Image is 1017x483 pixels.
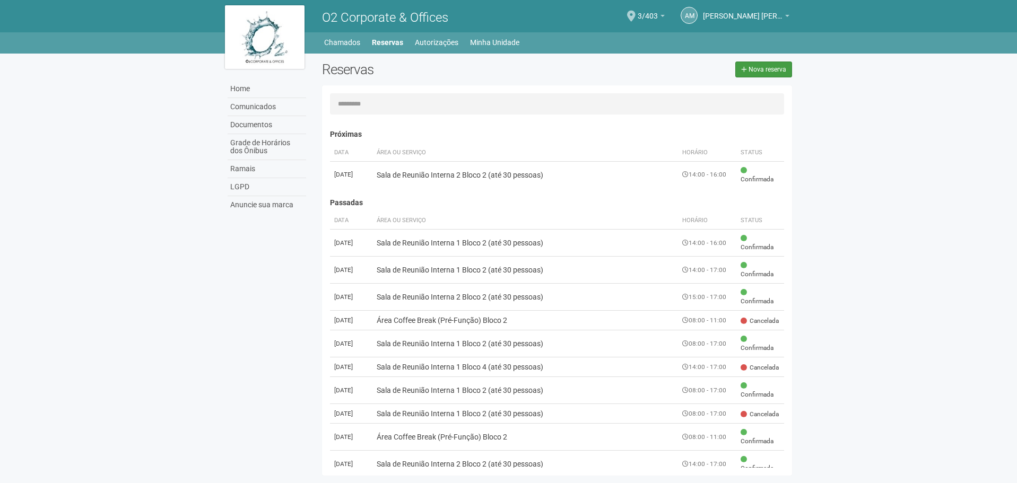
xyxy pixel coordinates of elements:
td: Sala de Reunião Interna 1 Bloco 4 (até 30 pessoas) [372,357,679,377]
td: Sala de Reunião Interna 2 Bloco 2 (até 30 pessoas) [372,451,679,478]
span: Cancelada [741,317,779,326]
th: Área ou Serviço [372,144,679,162]
h4: Passadas [330,199,785,207]
th: Horário [678,212,736,230]
td: Sala de Reunião Interna 2 Bloco 2 (até 30 pessoas) [372,161,679,188]
a: Minha Unidade [470,35,519,50]
td: [DATE] [330,311,372,330]
td: [DATE] [330,377,372,404]
td: 14:00 - 16:00 [678,161,736,188]
a: Anuncie sua marca [228,196,306,214]
td: [DATE] [330,451,372,478]
td: Sala de Reunião Interna 1 Bloco 2 (até 30 pessoas) [372,257,679,284]
td: Sala de Reunião Interna 1 Bloco 2 (até 30 pessoas) [372,330,679,357]
span: Confirmada [741,261,780,279]
td: [DATE] [330,404,372,424]
th: Área ou Serviço [372,212,679,230]
a: Comunicados [228,98,306,116]
span: Nova reserva [749,66,786,73]
a: LGPD [228,178,306,196]
td: [DATE] [330,424,372,451]
td: [DATE] [330,330,372,357]
span: Confirmada [741,381,780,399]
span: Confirmada [741,234,780,252]
a: [PERSON_NAME] [PERSON_NAME] [703,13,789,22]
th: Horário [678,144,736,162]
h4: Próximas [330,130,785,138]
td: Sala de Reunião Interna 1 Bloco 2 (até 30 pessoas) [372,230,679,257]
a: Ramais [228,160,306,178]
a: AM [681,7,698,24]
td: Sala de Reunião Interna 2 Bloco 2 (até 30 pessoas) [372,284,679,311]
td: 08:00 - 17:00 [678,377,736,404]
a: Chamados [324,35,360,50]
td: Área Coffee Break (Pré-Função) Bloco 2 [372,311,679,330]
td: [DATE] [330,284,372,311]
th: Data [330,144,372,162]
td: 08:00 - 11:00 [678,424,736,451]
span: Cancelada [741,363,779,372]
a: Reservas [372,35,403,50]
span: O2 Corporate & Offices [322,10,448,25]
td: Área Coffee Break (Pré-Função) Bloco 2 [372,424,679,451]
th: Status [736,144,784,162]
td: 14:00 - 17:00 [678,451,736,478]
a: 3/403 [638,13,665,22]
span: Confirmada [741,166,780,184]
td: [DATE] [330,357,372,377]
td: 15:00 - 17:00 [678,284,736,311]
th: Status [736,212,784,230]
td: 08:00 - 17:00 [678,330,736,357]
td: 14:00 - 16:00 [678,230,736,257]
h2: Reservas [322,62,549,77]
td: 08:00 - 17:00 [678,404,736,424]
a: Autorizações [415,35,458,50]
th: Data [330,212,372,230]
td: [DATE] [330,257,372,284]
span: Confirmada [741,455,780,473]
td: [DATE] [330,161,372,188]
span: Confirmada [741,335,780,353]
img: logo.jpg [225,5,305,69]
a: Grade de Horários dos Ônibus [228,134,306,160]
span: Confirmada [741,428,780,446]
a: Nova reserva [735,62,792,77]
td: Sala de Reunião Interna 1 Bloco 2 (até 30 pessoas) [372,404,679,424]
span: Cancelada [741,410,779,419]
span: Confirmada [741,288,780,306]
a: Home [228,80,306,98]
td: 14:00 - 17:00 [678,357,736,377]
a: Documentos [228,116,306,134]
span: Alice Martins Nery [703,2,783,20]
td: 14:00 - 17:00 [678,257,736,284]
td: [DATE] [330,230,372,257]
td: 08:00 - 11:00 [678,311,736,330]
td: Sala de Reunião Interna 1 Bloco 2 (até 30 pessoas) [372,377,679,404]
span: 3/403 [638,2,658,20]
